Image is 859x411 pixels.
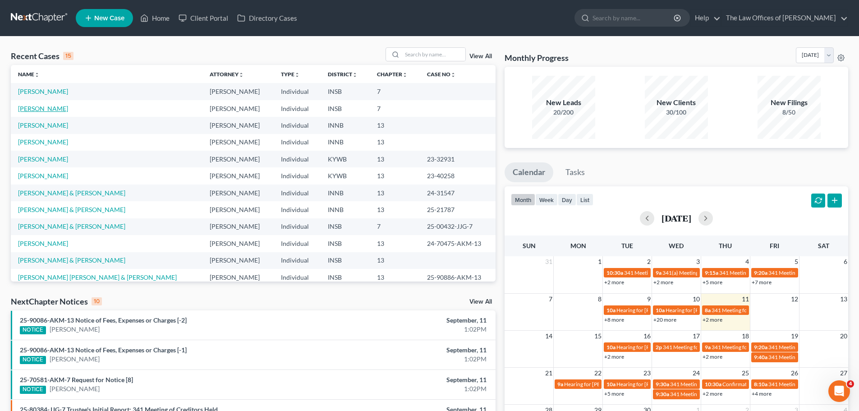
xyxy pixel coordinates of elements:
[532,108,595,117] div: 20/200
[645,108,708,117] div: 30/100
[758,97,821,108] div: New Filings
[202,185,274,201] td: [PERSON_NAME]
[597,256,602,267] span: 1
[174,10,233,26] a: Client Portal
[202,235,274,252] td: [PERSON_NAME]
[790,331,799,342] span: 19
[703,390,722,397] a: +2 more
[705,344,711,351] span: 9a
[274,218,321,235] td: Individual
[18,121,68,129] a: [PERSON_NAME]
[18,155,68,163] a: [PERSON_NAME]
[402,48,465,61] input: Search by name...
[576,194,593,206] button: list
[469,299,492,305] a: View All
[20,316,187,324] a: 25-90086-AKM-13 Notice of Fees, Expenses or Charges [-2]
[274,151,321,167] td: Individual
[768,269,850,276] span: 341 Meeting for [PERSON_NAME]
[18,105,68,112] a: [PERSON_NAME]
[50,325,100,334] a: [PERSON_NAME]
[202,83,274,100] td: [PERSON_NAME]
[604,316,624,323] a: +8 more
[621,242,633,249] span: Tue
[662,269,750,276] span: 341(a) Meeting for [PERSON_NAME]
[646,256,652,267] span: 2
[469,53,492,60] a: View All
[768,354,850,360] span: 341 Meeting for [PERSON_NAME]
[274,185,321,201] td: Individual
[370,235,420,252] td: 13
[50,384,100,393] a: [PERSON_NAME]
[202,117,274,134] td: [PERSON_NAME]
[604,279,624,286] a: +2 more
[606,307,616,314] span: 10a
[656,344,662,351] span: 2p
[712,344,793,351] span: 341 Meeting for [PERSON_NAME]
[544,368,553,379] span: 21
[321,252,369,269] td: INSB
[420,185,496,201] td: 24-31547
[705,381,721,388] span: 10:30a
[754,269,767,276] span: 9:20a
[758,108,821,117] div: 8/50
[548,294,553,305] span: 7
[752,279,772,286] a: +7 more
[321,201,369,218] td: INNB
[557,381,563,388] span: 9a
[690,10,721,26] a: Help
[202,252,274,269] td: [PERSON_NAME]
[420,151,496,167] td: 23-32931
[656,381,669,388] span: 9:30a
[321,83,369,100] td: INSB
[505,52,569,63] h3: Monthly Progress
[321,167,369,184] td: KYWB
[337,325,487,334] div: 1:02PM
[210,71,244,78] a: Attorneyunfold_more
[768,344,850,351] span: 341 Meeting for [PERSON_NAME]
[274,134,321,151] td: Individual
[233,10,302,26] a: Directory Cases
[532,97,595,108] div: New Leads
[593,9,675,26] input: Search by name...
[202,218,274,235] td: [PERSON_NAME]
[705,307,711,314] span: 8a
[653,316,676,323] a: +20 more
[597,294,602,305] span: 8
[847,380,854,388] span: 4
[593,331,602,342] span: 15
[274,201,321,218] td: Individual
[370,201,420,218] td: 13
[202,151,274,167] td: [PERSON_NAME]
[624,269,705,276] span: 341 Meeting for [PERSON_NAME]
[18,138,68,146] a: [PERSON_NAME]
[703,279,722,286] a: +5 more
[843,256,848,267] span: 6
[274,83,321,100] td: Individual
[754,381,767,388] span: 8:10a
[11,296,102,307] div: NextChapter Notices
[281,71,300,78] a: Typeunfold_more
[370,218,420,235] td: 7
[420,167,496,184] td: 23-40258
[274,252,321,269] td: Individual
[616,344,687,351] span: Hearing for [PERSON_NAME]
[50,355,100,364] a: [PERSON_NAME]
[18,88,68,95] a: [PERSON_NAME]
[274,269,321,286] td: Individual
[646,294,652,305] span: 9
[752,390,772,397] a: +4 more
[656,391,669,397] span: 9:30a
[523,242,536,249] span: Sun
[818,242,829,249] span: Sat
[136,10,174,26] a: Home
[202,100,274,117] td: [PERSON_NAME]
[666,307,784,314] span: Hearing for [PERSON_NAME] & [PERSON_NAME]
[202,269,274,286] td: [PERSON_NAME]
[656,307,665,314] span: 10a
[558,194,576,206] button: day
[420,235,496,252] td: 24-70475-AKM-13
[606,269,623,276] span: 10:30a
[337,375,487,384] div: September, 11
[11,51,73,61] div: Recent Cases
[337,316,487,325] div: September, 11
